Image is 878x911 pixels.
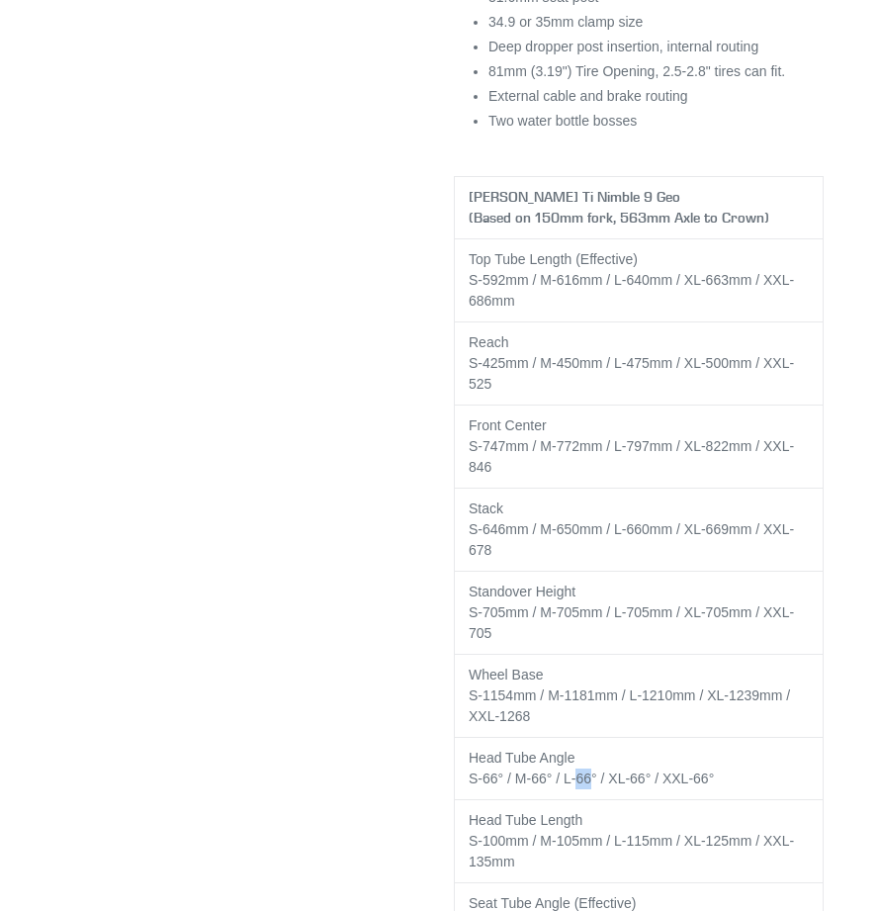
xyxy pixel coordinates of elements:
[455,572,824,655] td: Standover Height S-705mm / M-705mm / L-705mm / XL-705mm / XXL-705
[488,39,758,54] span: Deep dropper post insertion, internal routing
[455,239,824,322] td: Top Tube Length (Effective) S-592mm / M-616mm / L-640mm / XL-663mm / XXL-686mm
[488,88,688,104] span: External cable and brake routing
[455,322,824,406] td: Reach S-425mm / M-450mm / L-475mm / XL-500mm / XXL-525
[488,111,824,132] li: Two water bottle bosses
[455,800,824,883] td: Head Tube Length S-100mm / M-105mm / L-115mm / XL-125mm / XXL-135mm
[455,406,824,489] td: Front Center S-747mm / M-772mm / L-797mm / XL-822mm / XXL-846
[455,738,824,800] td: Head Tube Angle S-66° / M-66° / L-66° / XL-66° / XXL -66°
[455,489,824,572] td: Stack S-646mm / M-650mm / L-660mm / XL-669mm / XXL-678
[488,14,643,30] span: 34.9 or 35mm clamp size
[455,655,824,738] td: Wheel Base S-1154mm / M-1181mm / L-1210mm / XL-1239mm / XXL-1268
[455,177,824,239] th: [PERSON_NAME] Ti Nimble 9 Geo (Based on 150mm fork, 563mm Axle to Crown)
[488,63,785,79] span: 81mm (3.19") Tire Opening, 2.5-2.8" tires can fit.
